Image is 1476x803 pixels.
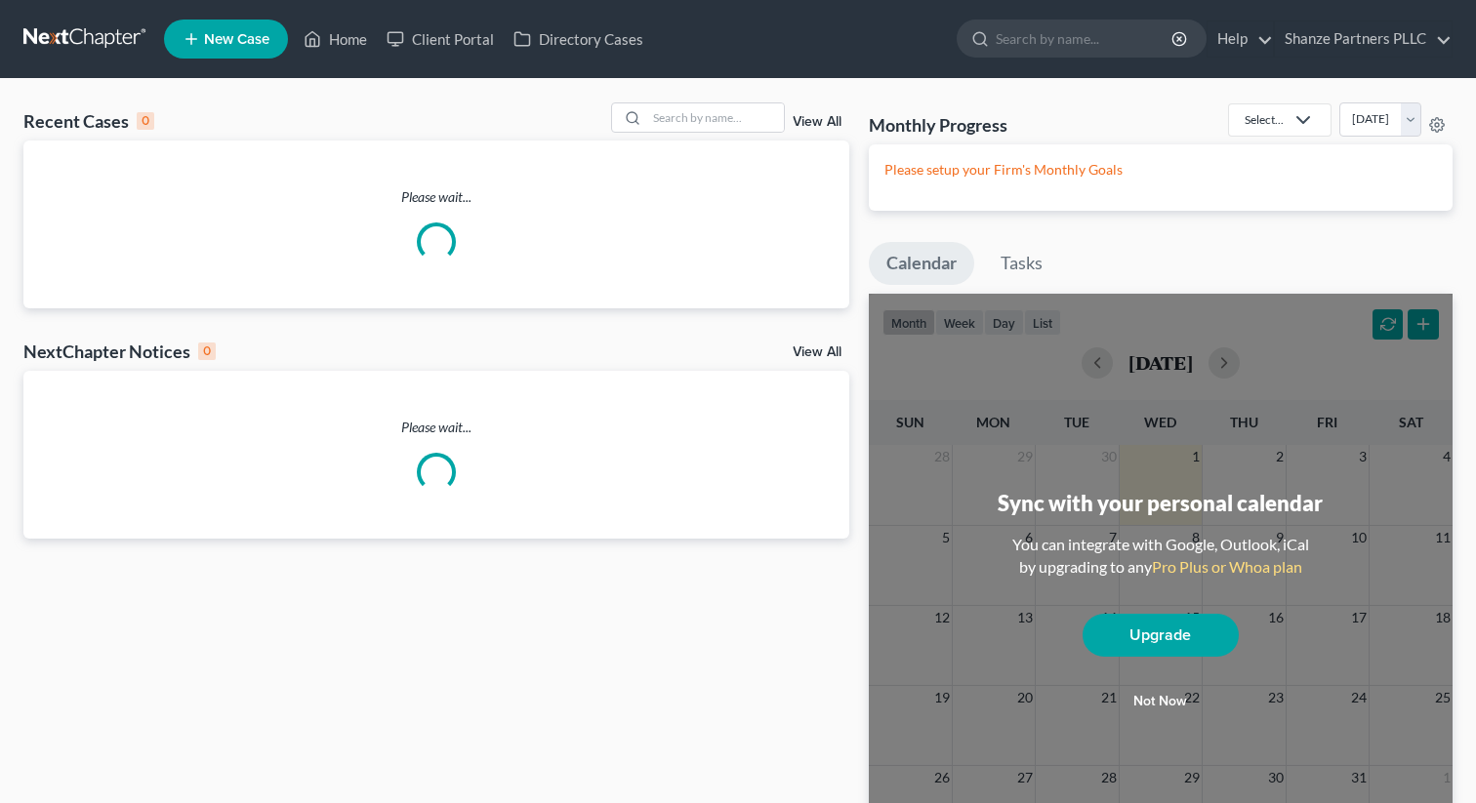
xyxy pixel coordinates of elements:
a: Shanze Partners PLLC [1275,21,1452,57]
div: You can integrate with Google, Outlook, iCal by upgrading to any [1004,534,1317,579]
p: Please wait... [23,418,849,437]
a: Pro Plus or Whoa plan [1152,557,1302,576]
a: Help [1208,21,1273,57]
a: Client Portal [377,21,504,57]
div: Sync with your personal calendar [998,488,1323,518]
p: Please wait... [23,187,849,207]
p: Please setup your Firm's Monthly Goals [884,160,1437,180]
button: Not now [1083,682,1239,721]
a: Directory Cases [504,21,653,57]
a: Upgrade [1083,614,1239,657]
a: View All [793,115,841,129]
input: Search by name... [996,20,1174,57]
div: NextChapter Notices [23,340,216,363]
a: Calendar [869,242,974,285]
h3: Monthly Progress [869,113,1007,137]
div: Select... [1245,111,1284,128]
div: Recent Cases [23,109,154,133]
a: Home [294,21,377,57]
a: Tasks [983,242,1060,285]
span: New Case [204,32,269,47]
div: 0 [198,342,216,360]
a: View All [793,345,841,359]
input: Search by name... [647,103,784,132]
div: 0 [137,112,154,130]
